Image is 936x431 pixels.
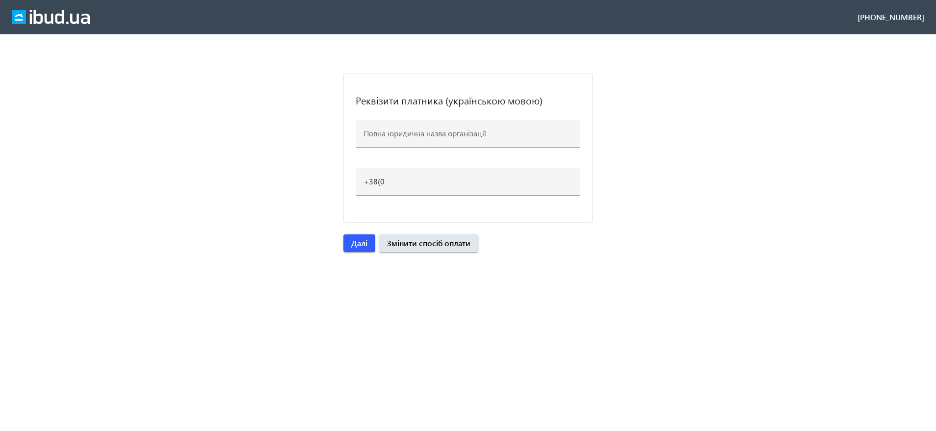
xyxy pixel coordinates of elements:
img: ibud_full_logo_white.svg [12,10,90,25]
input: Повна юридична назва організації [364,128,572,138]
button: Далі [343,234,375,252]
span: Далі [351,238,367,249]
span: Змінити спосіб оплати [387,238,470,249]
h2: Реквізити платника (українською мовою) [356,93,580,107]
input: Телефон для податкової накладної [364,176,572,186]
button: Змінити спосіб оплати [379,234,478,252]
div: [PHONE_NUMBER] [858,12,924,23]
